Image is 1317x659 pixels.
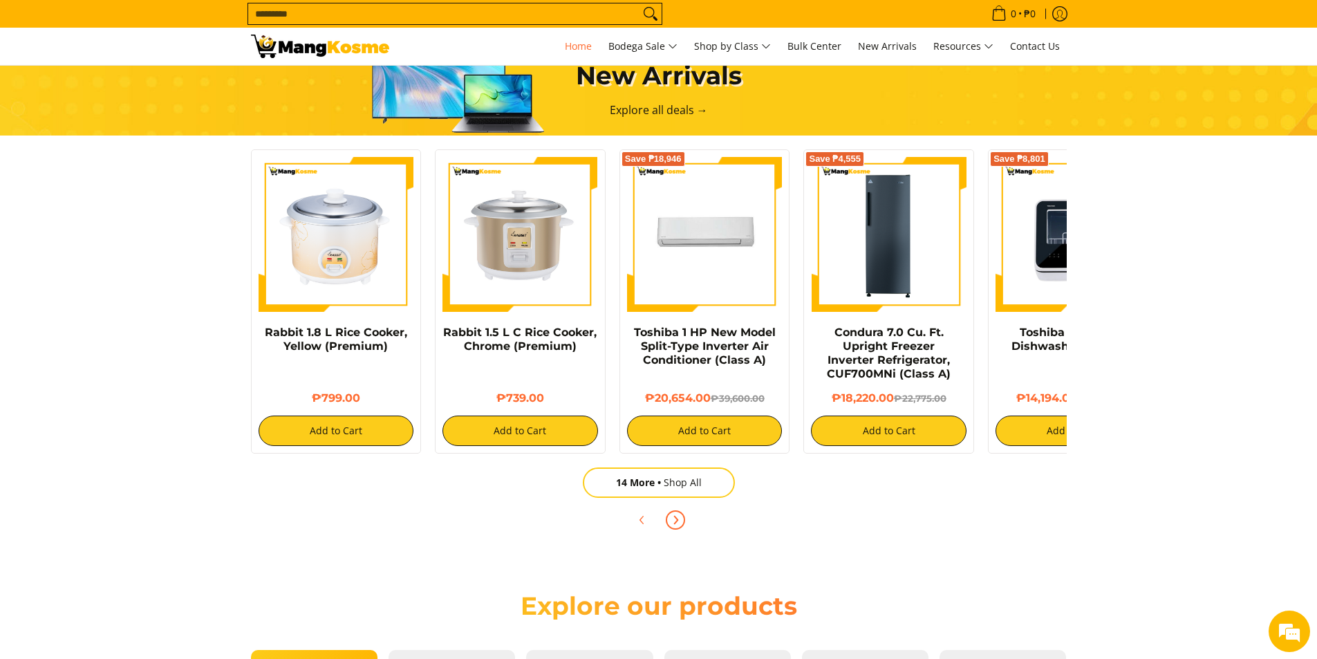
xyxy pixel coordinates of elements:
button: Add to Cart [259,416,414,446]
a: Toshiba 1 HP New Model Split-Type Inverter Air Conditioner (Class A) [634,326,776,366]
img: Condura 7.0 Cu. Ft. Upright Freezer Inverter Refrigerator, CUF700MNi (Class A) [811,157,966,313]
h6: ₱739.00 [442,391,598,405]
img: https://mangkosme.com/products/rabbit-1-5-l-c-rice-cooker-chrome-class-a [442,157,598,313]
span: Bodega Sale [608,38,678,55]
textarea: Type your message and hit 'Enter' [7,378,263,426]
del: ₱39,600.00 [711,393,765,404]
span: 0 [1009,9,1018,19]
span: Resources [933,38,993,55]
a: Contact Us [1003,28,1067,65]
button: Add to Cart [442,416,598,446]
span: New Arrivals [858,39,917,53]
span: Shop by Class [694,38,771,55]
img: Mang Kosme: Your Home Appliances Warehouse Sale Partner! [251,35,389,58]
span: ₱0 [1022,9,1038,19]
span: Contact Us [1010,39,1060,53]
a: Home [558,28,599,65]
del: ₱22,775.00 [894,393,946,404]
a: Shop by Class [687,28,778,65]
a: Condura 7.0 Cu. Ft. Upright Freezer Inverter Refrigerator, CUF700MNi (Class A) [827,326,951,380]
span: Save ₱8,801 [993,155,1045,163]
button: Add to Cart [996,416,1151,446]
a: Explore all deals → [610,102,708,118]
a: New Arrivals [851,28,924,65]
span: Bulk Center [787,39,841,53]
h6: ₱18,220.00 [811,391,966,405]
span: Save ₱4,555 [809,155,861,163]
a: Resources [926,28,1000,65]
a: Toshiba Mini 4-Set Dishwasher (Class A) [1011,326,1135,353]
div: Minimize live chat window [227,7,260,40]
img: Toshiba Mini 4-Set Dishwasher (Class A) [996,157,1151,313]
h6: ₱14,194.00 [996,391,1151,405]
h6: ₱20,654.00 [627,391,783,405]
span: We're online! [80,174,191,314]
button: Previous [627,505,657,535]
span: • [987,6,1040,21]
img: https://mangkosme.com/products/rabbit-1-8-l-rice-cooker-yellow-class-a [259,157,414,313]
div: Chat with us now [72,77,232,95]
a: Bodega Sale [601,28,684,65]
h6: ₱799.00 [259,391,414,405]
img: Toshiba 1 HP New Model Split-Type Inverter Air Conditioner (Class A) [627,157,783,313]
button: Add to Cart [811,416,966,446]
a: 14 MoreShop All [583,467,735,498]
h2: Explore our products [458,591,859,622]
span: Home [565,39,592,53]
button: Add to Cart [627,416,783,446]
button: Search [639,3,662,24]
a: Rabbit 1.8 L Rice Cooker, Yellow (Premium) [265,326,407,353]
a: Bulk Center [781,28,848,65]
button: Next [660,505,691,535]
a: Rabbit 1.5 L C Rice Cooker, Chrome (Premium) [443,326,597,353]
span: 14 More [616,476,664,489]
nav: Main Menu [403,28,1067,65]
span: Save ₱18,946 [625,155,682,163]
